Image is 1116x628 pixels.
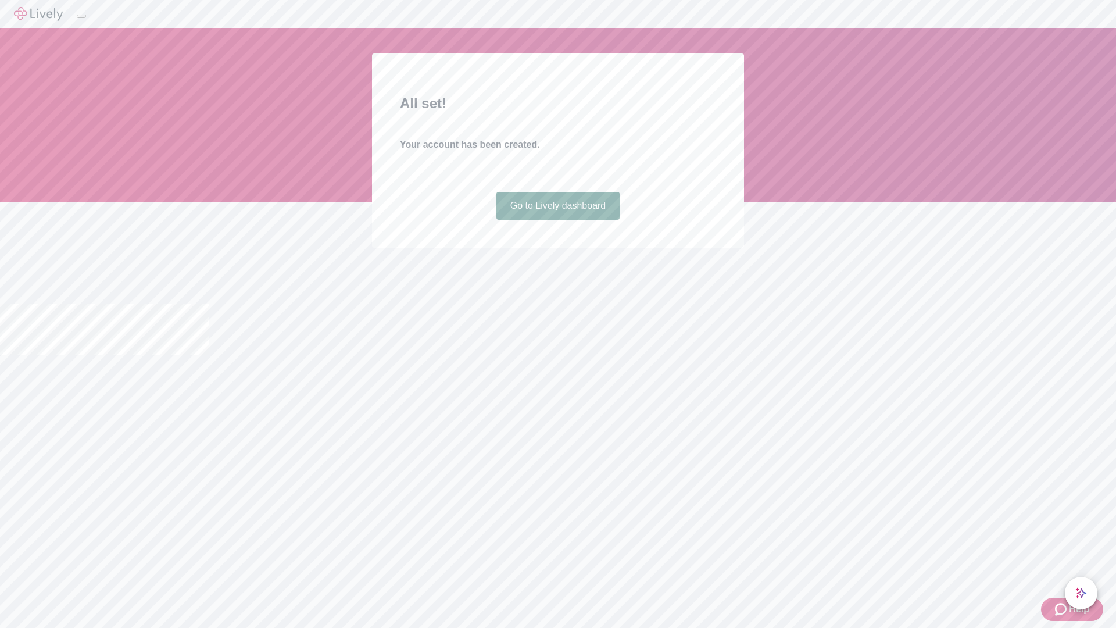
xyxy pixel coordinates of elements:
[400,138,716,152] h4: Your account has been created.
[496,192,620,220] a: Go to Lively dashboard
[400,93,716,114] h2: All set!
[1041,598,1103,621] button: Zendesk support iconHelp
[1055,602,1069,616] svg: Zendesk support icon
[1075,587,1087,599] svg: Lively AI Assistant
[14,7,63,21] img: Lively
[1065,577,1097,609] button: chat
[77,15,86,18] button: Log out
[1069,602,1089,616] span: Help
